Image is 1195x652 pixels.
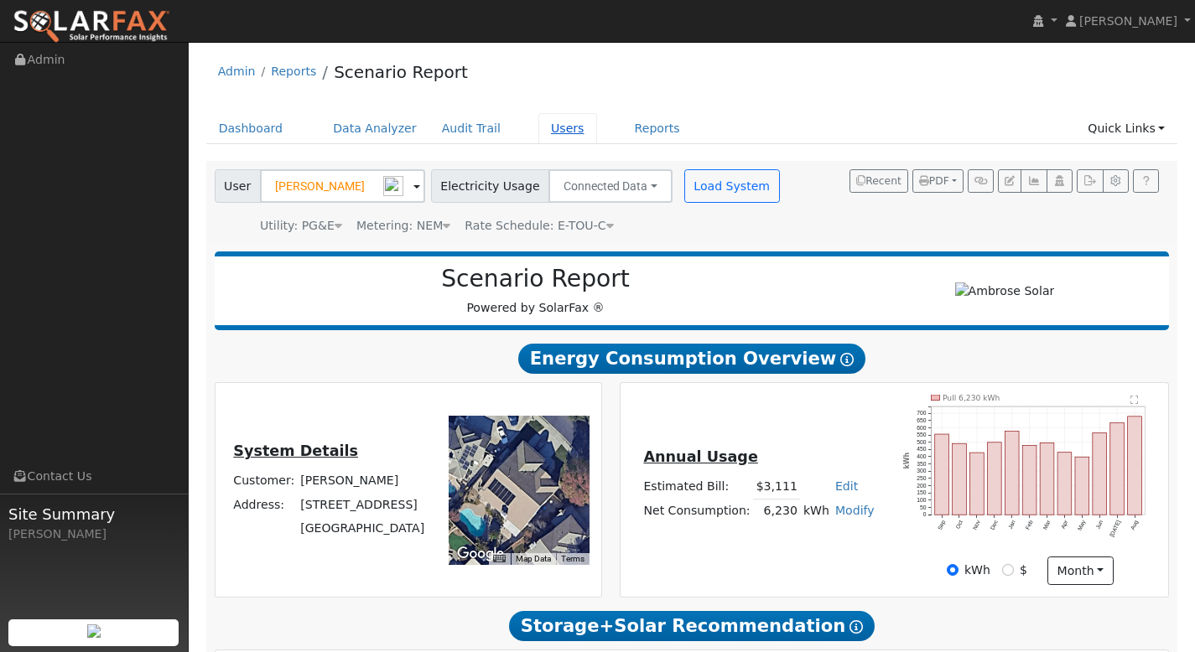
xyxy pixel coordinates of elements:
[835,504,875,517] a: Modify
[1128,417,1142,515] rect: onclick=""
[431,169,549,203] span: Electricity Usage
[1025,519,1034,530] text: Feb
[935,434,949,515] rect: onclick=""
[923,511,927,517] text: 0
[920,505,927,510] text: 50
[970,453,985,515] rect: onclick=""
[298,469,428,493] td: [PERSON_NAME]
[320,113,429,144] a: Data Analyzer
[1020,561,1027,579] label: $
[964,561,990,579] label: kWh
[849,620,863,634] i: Show Help
[8,525,179,543] div: [PERSON_NAME]
[215,169,261,203] span: User
[260,217,342,235] div: Utility: PG&E
[1130,519,1140,530] text: Aug
[912,169,964,193] button: PDF
[260,169,425,203] input: Select a User
[493,553,505,565] button: Keyboard shortcuts
[453,543,508,565] a: Open this area in Google Maps (opens a new window)
[453,543,508,565] img: Google
[1060,519,1070,530] text: Apr
[334,62,468,82] a: Scenario Report
[849,169,908,193] button: Recent
[1095,519,1104,530] text: Jun
[1005,432,1020,515] rect: onclick=""
[917,468,927,473] text: 300
[972,519,982,530] text: Nov
[917,439,927,445] text: 500
[1133,169,1159,193] a: Help Link
[1103,169,1129,193] button: Settings
[218,65,256,78] a: Admin
[753,474,800,499] td: $3,111
[509,611,875,641] span: Storage+Solar Recommendation
[917,417,927,423] text: 650
[1075,457,1089,515] rect: onclick=""
[465,219,613,232] span: Alias: HETOUC
[943,393,1000,402] text: Pull 6,230 kWh
[1021,169,1047,193] button: Multi-Series Graph
[917,447,927,453] text: 450
[561,554,585,563] a: Terms (opens in new tab)
[641,499,753,523] td: Net Consumption:
[548,169,673,203] button: Connected Data
[231,265,839,293] h2: Scenario Report
[1079,14,1177,28] span: [PERSON_NAME]
[1077,169,1103,193] button: Export Interval Data
[953,443,967,515] rect: onclick=""
[1109,519,1122,538] text: [DATE]
[840,353,854,366] i: Show Help
[998,169,1021,193] button: Edit User
[8,503,179,525] span: Site Summary
[835,479,858,493] a: Edit
[13,9,170,44] img: SolarFax
[641,474,753,499] td: Estimated Bill:
[955,519,964,530] text: Oct
[990,519,1000,530] text: Dec
[383,176,403,196] img: npw-badge-icon-locked.svg
[1110,423,1125,515] rect: onclick=""
[429,113,513,144] a: Audit Trail
[231,493,298,516] td: Address:
[518,344,865,374] span: Energy Consumption Overview
[298,516,428,540] td: [GEOGRAPHIC_DATA]
[1075,113,1177,144] a: Quick Links
[1042,519,1052,530] text: Mar
[917,453,927,459] text: 400
[903,452,911,468] text: kWh
[1047,169,1073,193] button: Login As
[917,489,927,495] text: 150
[917,475,927,481] text: 250
[1093,432,1107,515] rect: onclick=""
[206,113,296,144] a: Dashboard
[87,624,101,638] img: retrieve
[1023,445,1037,515] rect: onclick=""
[968,169,994,193] button: Generate Report Link
[947,564,959,576] input: kWh
[1130,395,1138,404] text: 
[684,169,780,203] button: Load System
[753,499,800,523] td: 6,230
[917,425,927,431] text: 600
[988,442,1002,515] rect: onclick=""
[917,483,927,489] text: 200
[917,432,927,437] text: 550
[538,113,597,144] a: Users
[917,461,927,467] text: 350
[800,499,832,523] td: kWh
[955,282,1055,300] img: Ambrose Solar
[356,217,450,235] div: Metering: NEM
[1057,453,1072,515] rect: onclick=""
[917,410,927,416] text: 700
[917,497,927,503] text: 100
[937,519,947,530] text: Sep
[622,113,693,144] a: Reports
[1040,442,1054,515] rect: onclick=""
[233,442,358,459] u: System Details
[1077,519,1088,531] text: May
[223,265,849,317] div: Powered by SolarFax ®
[231,469,298,493] td: Customer:
[643,448,757,465] u: Annual Usage
[919,175,949,187] span: PDF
